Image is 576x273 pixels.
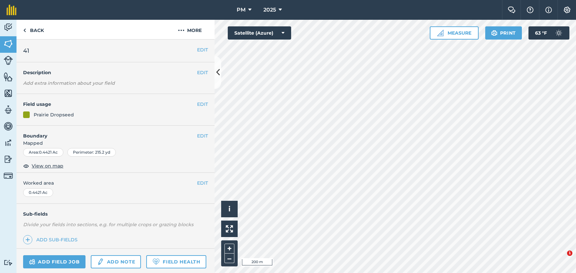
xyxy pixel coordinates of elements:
[23,255,85,268] a: Add field job
[197,179,208,187] button: EDIT
[67,148,116,157] div: Perimeter : 215.2 yd
[197,132,208,139] button: EDIT
[4,22,13,32] img: svg+xml;base64,PD94bWwgdmVyc2lvbj0iMS4wIiBlbmNvZGluZz0idXRmLTgiPz4KPCEtLSBHZW5lcmF0b3I6IEFkb2JlIE...
[508,7,516,13] img: Two speech bubbles overlapping with the left bubble in the forefront
[23,46,29,55] span: 41
[228,205,230,213] span: i
[17,126,197,139] h4: Boundary
[535,26,547,40] span: 63 ° F
[263,6,276,14] span: 2025
[4,154,13,164] img: svg+xml;base64,PD94bWwgdmVyc2lvbj0iMS4wIiBlbmNvZGluZz0idXRmLTgiPz4KPCEtLSBHZW5lcmF0b3I6IEFkb2JlIE...
[4,259,13,266] img: svg+xml;base64,PD94bWwgdmVyc2lvbj0iMS4wIiBlbmNvZGluZz0idXRmLTgiPz4KPCEtLSBHZW5lcmF0b3I6IEFkb2JlIE...
[4,72,13,82] img: svg+xml;base64,PHN2ZyB4bWxucz0iaHR0cDovL3d3dy53My5vcmcvMjAwMC9zdmciIHdpZHRoPSI1NiIgaGVpZ2h0PSI2MC...
[23,162,63,170] button: View on map
[226,225,233,232] img: Four arrows, one pointing top left, one top right, one bottom right and the last bottom left
[23,179,208,187] span: Worked area
[17,139,215,147] span: Mapped
[23,148,63,157] div: Area : 0.4421 Ac
[25,236,30,244] img: svg+xml;base64,PHN2ZyB4bWxucz0iaHR0cDovL3d3dy53My5vcmcvMjAwMC9zdmciIHdpZHRoPSIxNCIgaGVpZ2h0PSIyNC...
[29,258,35,266] img: svg+xml;base64,PD94bWwgdmVyc2lvbj0iMS4wIiBlbmNvZGluZz0idXRmLTgiPz4KPCEtLSBHZW5lcmF0b3I6IEFkb2JlIE...
[563,7,571,13] img: A cog icon
[23,235,80,244] a: Add sub-fields
[4,39,13,49] img: svg+xml;base64,PHN2ZyB4bWxucz0iaHR0cDovL3d3dy53My5vcmcvMjAwMC9zdmciIHdpZHRoPSI1NiIgaGVpZ2h0PSI2MC...
[165,20,215,39] button: More
[221,201,238,217] button: i
[528,26,569,40] button: 63 °F
[197,46,208,53] button: EDIT
[552,26,565,40] img: svg+xml;base64,PD94bWwgdmVyc2lvbj0iMS4wIiBlbmNvZGluZz0idXRmLTgiPz4KPCEtLSBHZW5lcmF0b3I6IEFkb2JlIE...
[23,80,115,86] em: Add extra information about your field
[4,121,13,131] img: svg+xml;base64,PD94bWwgdmVyc2lvbj0iMS4wIiBlbmNvZGluZz0idXRmLTgiPz4KPCEtLSBHZW5lcmF0b3I6IEFkb2JlIE...
[554,251,569,266] iframe: Intercom live chat
[32,162,63,169] span: View on map
[237,6,246,14] span: PM
[23,222,193,228] em: Divide your fields into sections, e.g. for multiple crops or grazing blocks
[91,255,141,268] a: Add note
[17,20,51,39] a: Back
[526,7,534,13] img: A question mark icon
[4,138,13,148] img: svg+xml;base64,PD94bWwgdmVyc2lvbj0iMS4wIiBlbmNvZGluZz0idXRmLTgiPz4KPCEtLSBHZW5lcmF0b3I6IEFkb2JlIE...
[491,29,497,37] img: svg+xml;base64,PHN2ZyB4bWxucz0iaHR0cDovL3d3dy53My5vcmcvMjAwMC9zdmciIHdpZHRoPSIxOSIgaGVpZ2h0PSIyNC...
[197,69,208,76] button: EDIT
[485,26,522,40] button: Print
[23,69,208,76] h4: Description
[23,188,53,197] div: 0.4421 Ac
[224,254,234,263] button: –
[4,56,13,65] img: svg+xml;base64,PD94bWwgdmVyc2lvbj0iMS4wIiBlbmNvZGluZz0idXRmLTgiPz4KPCEtLSBHZW5lcmF0b3I6IEFkb2JlIE...
[178,26,185,34] img: svg+xml;base64,PHN2ZyB4bWxucz0iaHR0cDovL3d3dy53My5vcmcvMjAwMC9zdmciIHdpZHRoPSIyMCIgaGVpZ2h0PSIyNC...
[34,111,74,118] div: Prairie Dropseed
[7,5,17,15] img: fieldmargin Logo
[23,101,197,108] h4: Field usage
[4,105,13,115] img: svg+xml;base64,PD94bWwgdmVyc2lvbj0iMS4wIiBlbmNvZGluZz0idXRmLTgiPz4KPCEtLSBHZW5lcmF0b3I6IEFkb2JlIE...
[197,101,208,108] button: EDIT
[97,258,104,266] img: svg+xml;base64,PD94bWwgdmVyc2lvbj0iMS4wIiBlbmNvZGluZz0idXRmLTgiPz4KPCEtLSBHZW5lcmF0b3I6IEFkb2JlIE...
[4,171,13,180] img: svg+xml;base64,PD94bWwgdmVyc2lvbj0iMS4wIiBlbmNvZGluZz0idXRmLTgiPz4KPCEtLSBHZW5lcmF0b3I6IEFkb2JlIE...
[23,26,26,34] img: svg+xml;base64,PHN2ZyB4bWxucz0iaHR0cDovL3d3dy53My5vcmcvMjAwMC9zdmciIHdpZHRoPSI5IiBoZWlnaHQ9IjI0Ii...
[228,26,291,40] button: Satellite (Azure)
[430,26,479,40] button: Measure
[4,88,13,98] img: svg+xml;base64,PHN2ZyB4bWxucz0iaHR0cDovL3d3dy53My5vcmcvMjAwMC9zdmciIHdpZHRoPSI1NiIgaGVpZ2h0PSI2MC...
[545,6,552,14] img: svg+xml;base64,PHN2ZyB4bWxucz0iaHR0cDovL3d3dy53My5vcmcvMjAwMC9zdmciIHdpZHRoPSIxNyIgaGVpZ2h0PSIxNy...
[23,162,29,170] img: svg+xml;base64,PHN2ZyB4bWxucz0iaHR0cDovL3d3dy53My5vcmcvMjAwMC9zdmciIHdpZHRoPSIxOCIgaGVpZ2h0PSIyNC...
[224,244,234,254] button: +
[567,251,572,256] span: 1
[146,255,206,268] a: Field Health
[17,210,215,218] h4: Sub-fields
[437,30,444,36] img: Ruler icon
